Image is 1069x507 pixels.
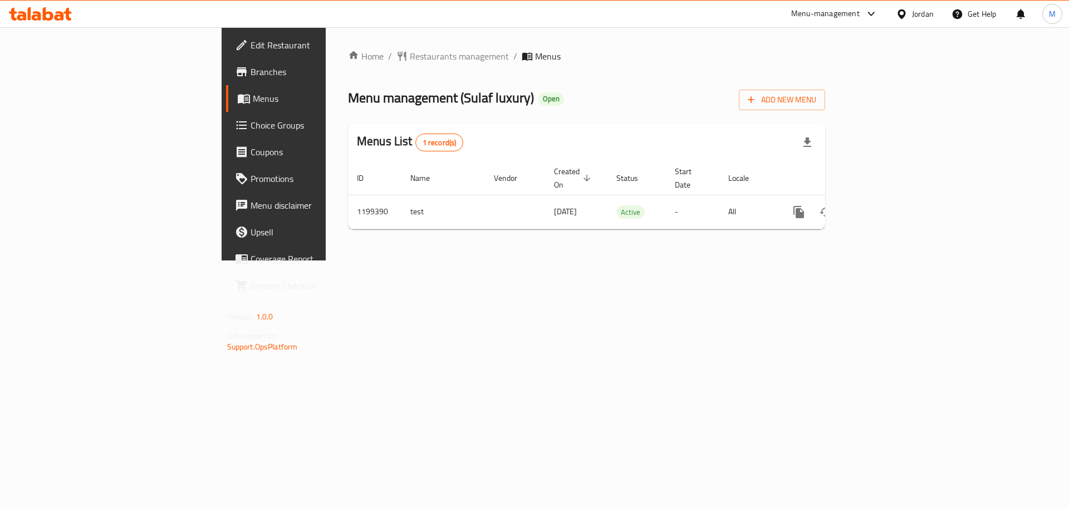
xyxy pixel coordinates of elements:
[226,32,400,58] a: Edit Restaurant
[416,137,463,148] span: 1 record(s)
[226,165,400,192] a: Promotions
[410,171,444,185] span: Name
[348,50,825,63] nav: breadcrumb
[348,85,534,110] span: Menu management ( Sulaf luxury )
[401,195,485,229] td: test
[226,112,400,139] a: Choice Groups
[666,195,719,229] td: -
[251,199,391,212] span: Menu disclaimer
[396,50,509,63] a: Restaurants management
[251,38,391,52] span: Edit Restaurant
[251,145,391,159] span: Coupons
[728,171,763,185] span: Locale
[538,94,564,104] span: Open
[357,133,463,151] h2: Menus List
[535,50,561,63] span: Menus
[251,279,391,292] span: Grocery Checklist
[719,195,777,229] td: All
[226,192,400,219] a: Menu disclaimer
[256,309,273,324] span: 1.0.0
[226,245,400,272] a: Coverage Report
[748,93,816,107] span: Add New Menu
[786,199,812,225] button: more
[251,252,391,265] span: Coverage Report
[554,165,594,191] span: Created On
[226,219,400,245] a: Upsell
[554,204,577,219] span: [DATE]
[415,134,464,151] div: Total records count
[251,172,391,185] span: Promotions
[777,161,901,195] th: Actions
[226,139,400,165] a: Coupons
[357,171,378,185] span: ID
[226,85,400,112] a: Menus
[251,65,391,78] span: Branches
[794,129,821,156] div: Export file
[348,161,901,229] table: enhanced table
[494,171,532,185] span: Vendor
[675,165,706,191] span: Start Date
[226,272,400,299] a: Grocery Checklist
[227,309,254,324] span: Version:
[253,92,391,105] span: Menus
[739,90,825,110] button: Add New Menu
[791,7,860,21] div: Menu-management
[912,8,934,20] div: Jordan
[538,92,564,106] div: Open
[513,50,517,63] li: /
[616,206,645,219] span: Active
[227,328,278,343] span: Get support on:
[410,50,509,63] span: Restaurants management
[227,339,298,354] a: Support.OpsPlatform
[251,119,391,132] span: Choice Groups
[1049,8,1056,20] span: M
[226,58,400,85] a: Branches
[616,171,653,185] span: Status
[251,225,391,239] span: Upsell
